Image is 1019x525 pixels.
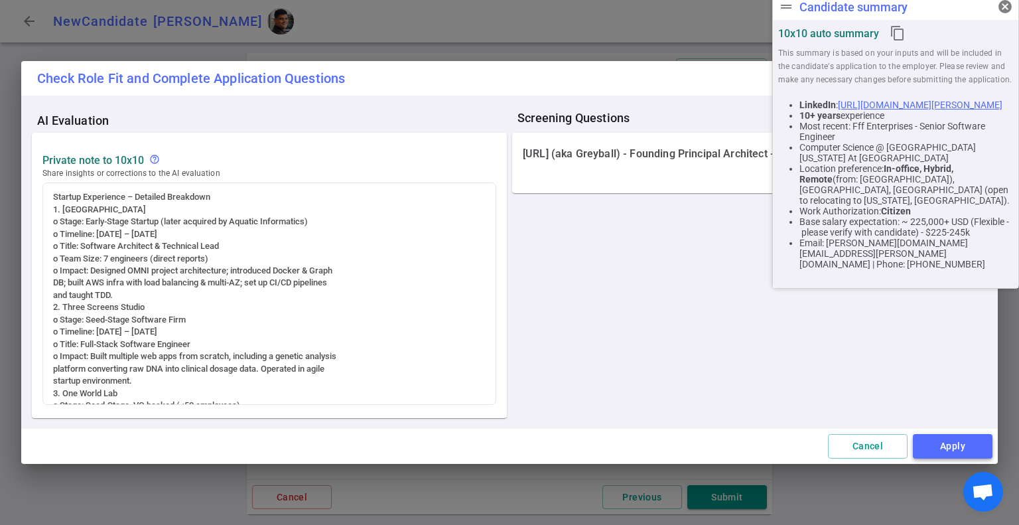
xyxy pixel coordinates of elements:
[828,434,908,459] button: Cancel
[53,228,486,240] div: o Timeline: [DATE] – [DATE]
[53,265,486,277] div: o Impact: Designed OMNI project architecture; introduced Docker & Graph
[53,314,486,326] div: o Stage: Seed-Stage Software Firm
[53,191,486,203] div: Startup Experience – Detailed Breakdown
[963,472,1003,512] div: Open chat
[53,388,486,400] div: 3. One World Lab
[517,112,992,125] span: Screening Questions
[53,253,486,265] div: o Team Size: 7 engineers (direct reports)
[523,147,834,161] p: [URL] (aka Greyball) - Founding Principal Architect - [US_STATE]
[53,350,486,362] div: o Impact: Built multiple web apps from scratch, including a genetic analysis
[21,61,998,96] h2: Check Role Fit and Complete Application Questions
[149,154,165,167] div: Not included in the initial submission. Share only if requested by employer
[913,434,992,459] button: Apply
[890,25,906,41] i: content_copy
[512,133,987,175] div: [URL] (aka Greyball) - Founding Principal Architect - [US_STATE]
[53,375,486,387] div: startup environment.
[53,363,486,375] div: platform converting raw DNA into clinical dosage data. Operated in agile
[42,167,496,180] span: Share insights or corrections to the AI evaluation
[53,277,486,289] div: DB; built AWS infra with load balancing & multi-AZ; set up CI/CD pipelines
[53,338,486,350] div: o Title: Full-Stack Software Engineer
[149,154,160,165] span: help_outline
[53,289,486,301] div: and taught TDD.
[778,27,879,40] strong: 10x10 auto summary
[53,204,486,216] div: 1. [GEOGRAPHIC_DATA]
[53,216,486,228] div: o Stage: Early-Stage Startup (later acquired by Aquatic Informatics)
[53,400,486,412] div: o Stage: Seed-Stage, VC-backed (<50 employees)
[37,114,512,127] span: AI Evaluation
[42,154,144,167] strong: Private Note to 10x10
[53,326,486,338] div: o Timeline: [DATE] – [DATE]
[53,301,486,313] div: 2. Three Screens Studio
[53,240,486,252] div: o Title: Software Architect & Technical Lead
